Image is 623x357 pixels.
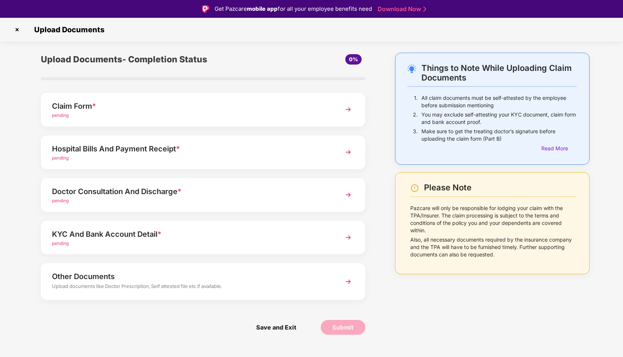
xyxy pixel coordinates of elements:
[27,25,108,34] span: Upload Documents
[52,100,329,112] div: Claim Form
[215,4,372,13] div: Get Pazcare for all your employee benefits need
[413,111,418,126] p: 2.
[52,186,329,197] div: Doctor Consultation And Discharge
[423,5,426,13] img: Stroke
[424,183,577,193] div: Please Note
[541,144,577,153] div: Read More
[342,145,355,159] img: svg+xml;base64,PHN2ZyBpZD0iTmV4dCIgeG1sbnM9Imh0dHA6Ly93d3cudzMub3JnLzIwMDAvc3ZnIiB3aWR0aD0iMzYiIG...
[421,111,577,126] p: You may exclude self-attesting your KYC document, claim form and bank account proof.
[52,282,329,292] div: Upload documents like Doctor Prescription, Self attested file etc if available.
[52,240,69,246] span: pending
[52,143,329,155] div: Hospital Bills And Payment Receipt
[342,188,355,202] img: svg+xml;base64,PHN2ZyBpZD0iTmV4dCIgeG1sbnM9Imh0dHA6Ly93d3cudzMub3JnLzIwMDAvc3ZnIiB3aWR0aD0iMzYiIG...
[342,103,355,116] img: svg+xml;base64,PHN2ZyBpZD0iTmV4dCIgeG1sbnM9Imh0dHA6Ly93d3cudzMub3JnLzIwMDAvc3ZnIiB3aWR0aD0iMzYiIG...
[407,64,416,73] img: svg+xml;base64,PHN2ZyB4bWxucz0iaHR0cDovL3d3dy53My5vcmcvMjAwMC9zdmciIHdpZHRoPSIyNC4wOTMiIGhlaWdodD...
[421,128,577,143] p: Make sure to get the treating doctor’s signature before uploading the claim form (Part B)
[410,204,577,234] p: Pazcare will only be responsible for lodging your claim with the TPA/Insurer. The claim processin...
[249,320,304,335] span: Save and Exit
[421,63,577,82] div: Things to Note While Uploading Claim Documents
[349,56,358,62] span: 0%
[378,5,424,13] a: Download Now
[52,198,69,203] span: pending
[342,275,355,288] img: svg+xml;base64,PHN2ZyBpZD0iTmV4dCIgeG1sbnM9Imh0dHA6Ly93d3cudzMub3JnLzIwMDAvc3ZnIiB3aWR0aD0iMzYiIG...
[41,53,257,66] div: Upload Documents- Completion Status
[202,5,209,13] img: Logo
[247,5,278,12] strong: mobile app
[410,184,419,193] img: svg+xml;base64,PHN2ZyBpZD0iV2FybmluZ18tXzI0eDI0IiBkYXRhLW5hbWU9Ildhcm5pbmcgLSAyNHgyNCIgeG1sbnM9Im...
[421,94,577,109] p: All claim documents must be self-attested by the employee before submission mentioning
[410,236,577,258] p: Also, all necessary documents required by the insurance company and the TPA will have to be furni...
[52,112,69,118] span: pending
[413,128,418,143] p: 3.
[342,231,355,244] img: svg+xml;base64,PHN2ZyBpZD0iTmV4dCIgeG1sbnM9Imh0dHA6Ly93d3cudzMub3JnLzIwMDAvc3ZnIiB3aWR0aD0iMzYiIG...
[11,24,23,36] img: svg+xml;base64,PHN2ZyBpZD0iQ3Jvc3MtMzJ4MzIiIHhtbG5zPSJodHRwOi8vd3d3LnczLm9yZy8yMDAwL3N2ZyIgd2lkdG...
[321,320,365,335] button: Submit
[52,271,329,282] div: Other Documents
[414,94,418,109] p: 1.
[52,155,69,161] span: pending
[52,228,329,240] div: KYC And Bank Account Detail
